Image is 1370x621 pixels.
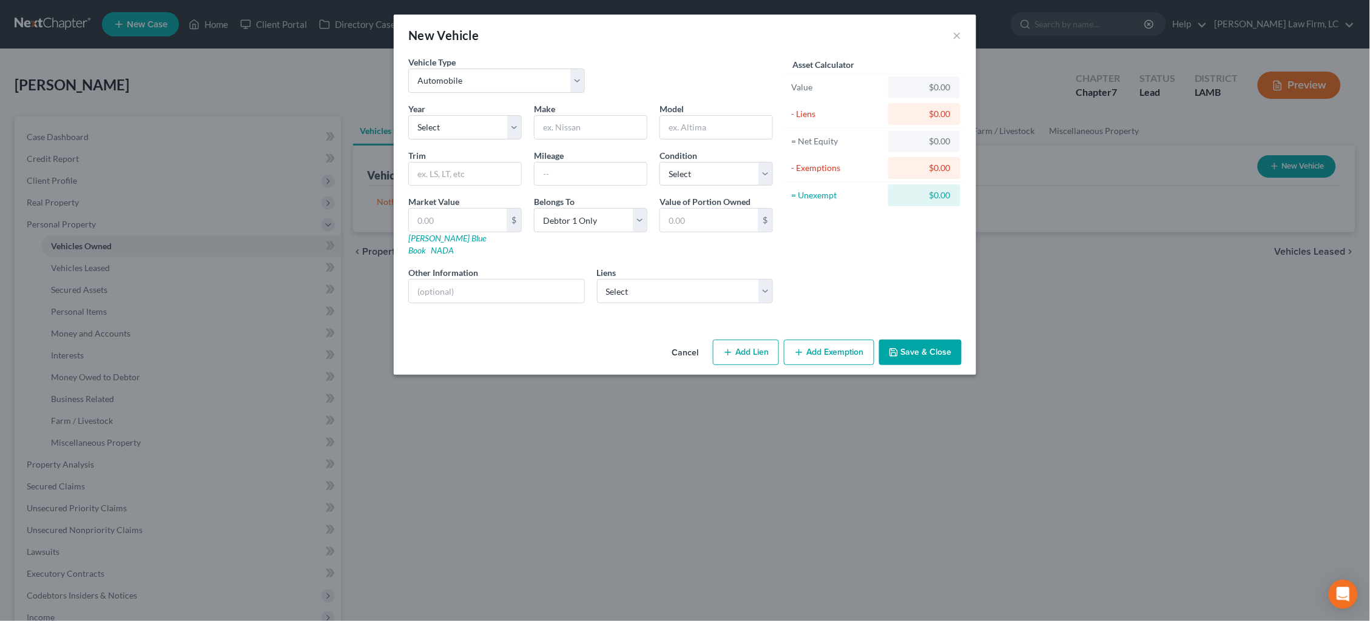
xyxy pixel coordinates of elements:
label: Condition [660,149,697,162]
label: Market Value [408,195,459,208]
button: Save & Close [879,340,962,365]
label: Trim [408,149,426,162]
a: [PERSON_NAME] Blue Book [408,233,486,255]
div: - Exemptions [791,162,883,174]
div: Open Intercom Messenger [1329,580,1358,609]
input: (optional) [409,280,584,303]
input: ex. Altima [660,116,772,139]
button: Cancel [662,341,708,365]
div: = Unexempt [791,189,883,201]
div: Value [791,81,883,93]
label: Value of Portion Owned [660,195,751,208]
div: = Net Equity [791,135,883,147]
button: Add Exemption [784,340,874,365]
button: × [953,28,962,42]
input: ex. LS, LT, etc [409,163,521,186]
div: New Vehicle [408,27,479,44]
div: $ [758,209,772,232]
label: Other Information [408,266,478,279]
label: Vehicle Type [408,56,456,69]
button: Add Lien [713,340,779,365]
a: NADA [431,245,454,255]
input: -- [535,163,647,186]
div: $0.00 [898,81,951,93]
input: 0.00 [660,209,758,232]
div: $0.00 [898,135,951,147]
div: $0.00 [898,108,951,120]
input: ex. Nissan [535,116,647,139]
label: Model [660,102,684,115]
div: $ [507,209,521,232]
label: Year [408,102,425,115]
div: $0.00 [898,189,951,201]
input: 0.00 [409,209,507,232]
span: Belongs To [534,196,575,207]
div: - Liens [791,108,883,120]
span: Make [534,104,555,114]
div: $0.00 [898,162,951,174]
label: Liens [597,266,616,279]
label: Asset Calculator [792,58,854,71]
label: Mileage [534,149,564,162]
